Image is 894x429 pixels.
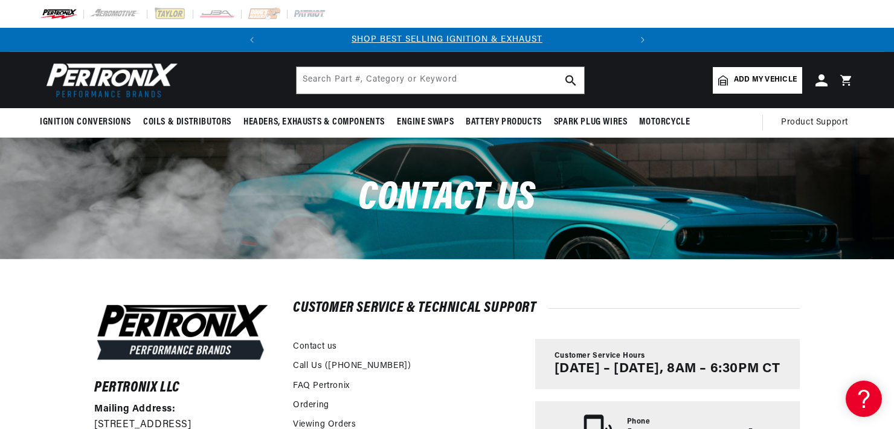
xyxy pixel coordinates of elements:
[264,33,631,47] div: 1 of 2
[40,59,179,101] img: Pertronix
[293,302,800,314] h2: Customer Service & Technical Support
[558,67,584,94] button: search button
[397,116,454,129] span: Engine Swaps
[460,108,548,137] summary: Battery Products
[781,108,854,137] summary: Product Support
[10,28,884,52] slideshow-component: Translation missing: en.sections.announcements.announcement_bar
[40,116,131,129] span: Ignition Conversions
[627,417,651,427] span: Phone
[94,382,271,394] h6: Pertronix LLC
[554,116,628,129] span: Spark Plug Wires
[137,108,237,137] summary: Coils & Distributors
[781,116,848,129] span: Product Support
[293,360,411,373] a: Call Us ([PHONE_NUMBER])
[391,108,460,137] summary: Engine Swaps
[297,67,584,94] input: Search Part #, Category or Keyword
[40,108,137,137] summary: Ignition Conversions
[237,108,391,137] summary: Headers, Exhausts & Components
[358,179,536,218] span: Contact us
[639,116,690,129] span: Motorcycle
[633,108,696,137] summary: Motorcycle
[240,28,264,52] button: Translation missing: en.sections.announcements.previous_announcement
[352,35,542,44] a: SHOP BEST SELLING IGNITION & EXHAUST
[713,67,802,94] a: Add my vehicle
[631,28,655,52] button: Translation missing: en.sections.announcements.next_announcement
[264,33,631,47] div: Announcement
[293,379,350,393] a: FAQ Pertronix
[293,340,337,353] a: Contact us
[548,108,634,137] summary: Spark Plug Wires
[734,74,797,86] span: Add my vehicle
[94,404,176,414] strong: Mailing Address:
[293,399,329,412] a: Ordering
[143,116,231,129] span: Coils & Distributors
[466,116,542,129] span: Battery Products
[555,351,645,361] span: Customer Service Hours
[243,116,385,129] span: Headers, Exhausts & Components
[555,361,780,377] p: [DATE] – [DATE], 8AM – 6:30PM CT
